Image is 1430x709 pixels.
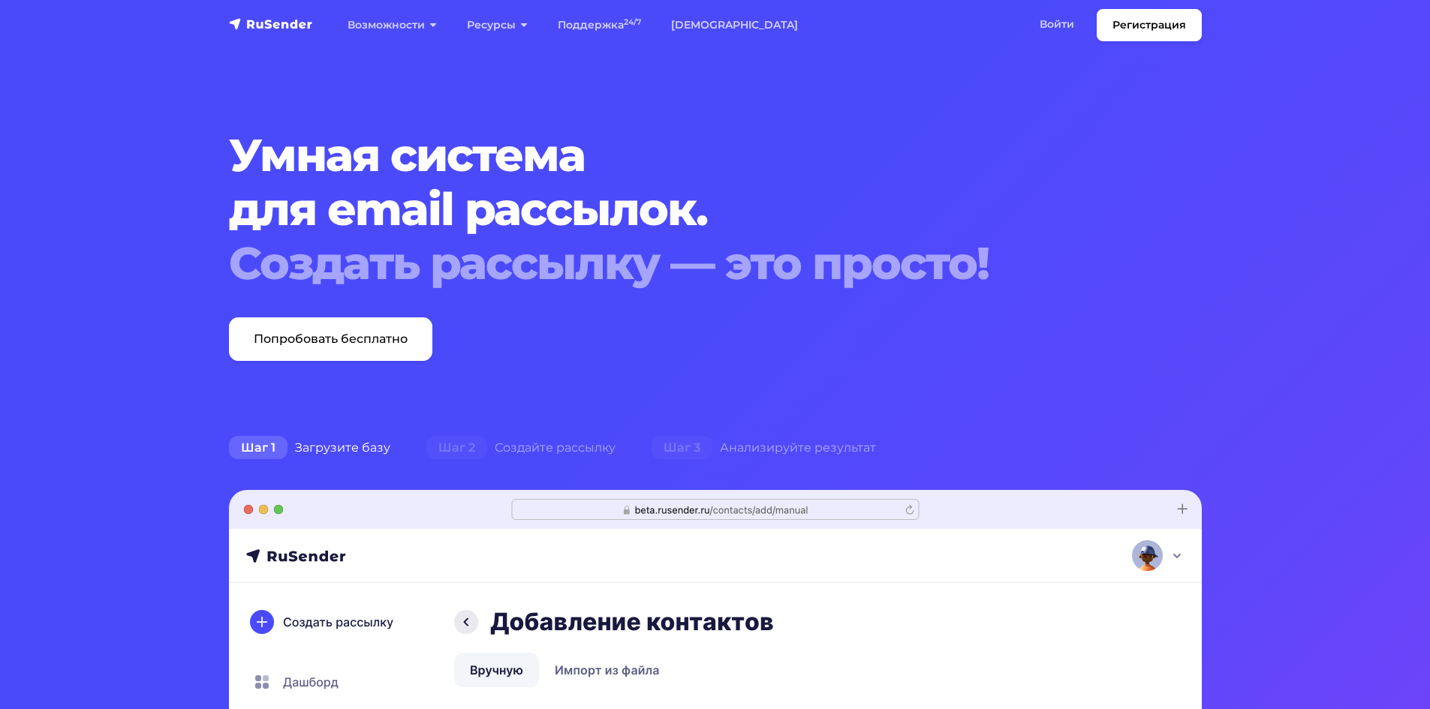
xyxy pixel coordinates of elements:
[426,436,487,460] span: Шаг 2
[1097,9,1202,41] a: Регистрация
[229,436,288,460] span: Шаг 1
[229,128,1119,290] h1: Умная система для email рассылок.
[634,433,894,463] div: Анализируйте результат
[452,10,543,41] a: Ресурсы
[408,433,634,463] div: Создайте рассылку
[211,433,408,463] div: Загрузите базу
[652,436,712,460] span: Шаг 3
[333,10,452,41] a: Возможности
[1025,9,1089,40] a: Войти
[229,317,432,361] a: Попробовать бесплатно
[624,17,641,27] sup: 24/7
[229,17,313,32] img: RuSender
[229,236,1119,290] div: Создать рассылку — это просто!
[543,10,656,41] a: Поддержка24/7
[656,10,813,41] a: [DEMOGRAPHIC_DATA]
